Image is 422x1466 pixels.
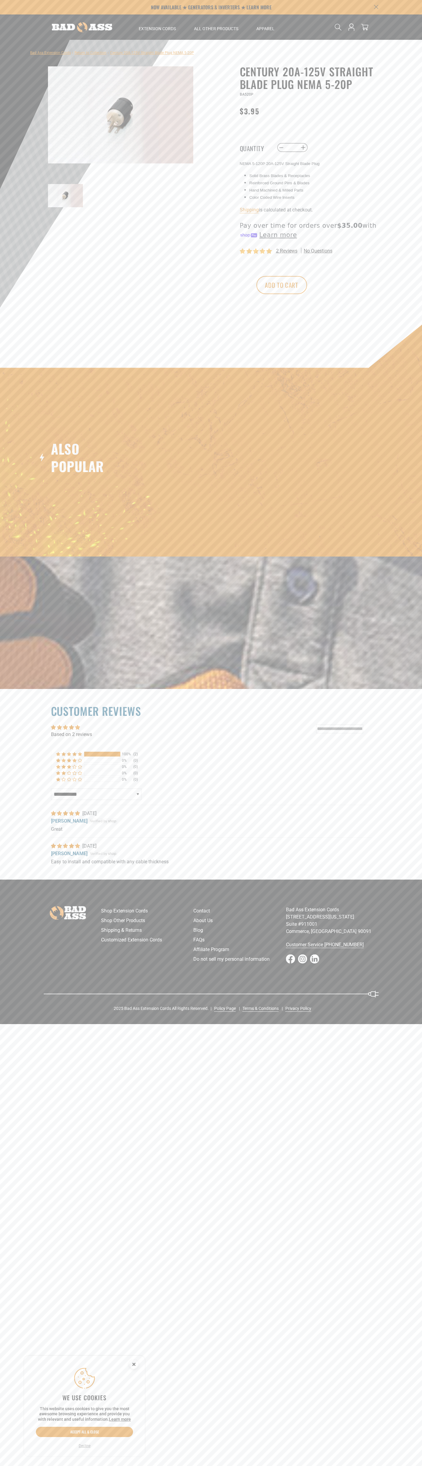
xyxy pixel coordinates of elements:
[89,818,118,824] img: Verified by Shop
[240,65,388,90] h1: Century 20A-125V Straight Blade Plug NEMA 5-20P
[52,22,112,32] img: Bad Ass Extension Cords
[286,940,379,950] a: Customer Service [PHONE_NUMBER]
[110,51,194,55] span: Century 20A-125V Straight Blade Plug NEMA 5-20P
[51,440,127,474] h2: Also Popular
[139,26,176,31] span: Extension Cords
[240,207,259,213] a: Shipping
[72,51,73,55] span: ›
[130,14,185,40] summary: Extension Cords
[194,26,238,31] span: All Other Products
[51,724,371,731] div: Average rating is 5.00 stars
[101,906,194,916] a: Shop Extension Cords
[240,206,388,214] div: is calculated at checkout.
[56,751,82,757] div: 100% (2) reviews with 5 star rating
[30,49,194,56] nav: breadcrumbs
[240,92,253,97] span: BA520P
[51,843,81,849] span: 5 star review
[256,276,307,294] button: Add to cart
[77,1443,92,1449] button: Decline
[304,248,332,254] span: No questions
[240,106,259,116] span: $3.95
[36,1406,133,1422] p: This website uses cookies to give you the most awesome browsing experience and provide you with r...
[247,14,284,40] summary: Apparel
[51,811,81,816] span: 5 star review
[51,703,371,719] h2: Customer Reviews
[36,1427,133,1437] button: Accept all & close
[185,14,247,40] summary: All Other Products
[193,916,286,925] a: About Us
[51,826,371,833] p: Great
[193,925,286,935] a: Blog
[283,1005,311,1012] a: Privacy Policy
[51,789,141,800] select: Sort dropdown
[101,935,194,945] a: Customized Extension Cords
[51,858,371,865] p: Easy to install and compatible with any cable thickness
[249,173,310,178] span: Solid Brass Blades & Receptacles
[240,249,273,254] span: 5.00 stars
[133,752,138,757] div: (2)
[212,1005,236,1012] a: Policy Page
[114,1005,316,1012] div: 2025 Bad Ass Extension Cords All Rights Reserved.
[333,22,343,32] summary: Search
[249,188,303,192] span: Hand Machined & Milled Parts
[276,248,297,254] span: 2 reviews
[51,850,87,856] span: [PERSON_NAME]
[316,724,363,733] input: Type in keyword and press enter...
[36,1394,133,1401] h2: We use cookies
[193,945,286,954] a: Affiliate Program
[101,916,194,925] a: Shop Other Products
[89,851,118,857] img: Verified by Shop
[122,752,132,757] div: 100%
[50,906,86,920] img: Bad Ass Extension Cords
[109,1417,131,1422] a: Learn more
[193,935,286,945] a: FAQs
[249,181,309,185] span: Reinforced Ground Pins & Blades
[249,195,295,200] span: Color Coded Wire Inserts
[286,906,379,935] p: Bad Ass Extension Cords [STREET_ADDRESS][US_STATE] Suite #911001 Commerce, [GEOGRAPHIC_DATA] 90091
[51,731,92,737] a: Based on 2 reviews
[24,1356,145,1457] aside: Cookie Consent
[240,1005,279,1012] a: Terms & Conditions
[256,26,274,31] span: Apparel
[82,843,97,849] span: [DATE]
[75,51,106,55] a: Return to Collection
[193,906,286,916] a: Contact
[108,51,109,55] span: ›
[82,811,97,816] span: [DATE]
[193,954,286,964] a: Do not sell my personal information
[30,51,71,55] a: Bad Ass Extension Cords
[240,161,320,166] span: NEMA 5-120P 20A-125V Straight Blade Plug
[240,144,270,151] label: Quantity
[51,818,87,823] span: [PERSON_NAME]
[101,925,194,935] a: Shipping & Returns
